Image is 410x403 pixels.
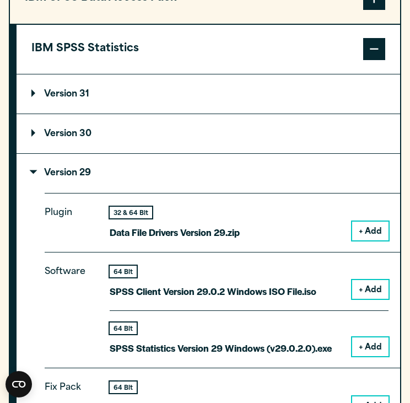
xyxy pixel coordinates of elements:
[110,266,137,277] div: 64 Bit
[45,264,94,347] p: Software
[17,114,400,153] summary: Version 30
[110,224,240,240] p: Data File Drivers Version 29.zip
[31,130,91,138] p: Version 30
[17,154,400,193] summary: Version 29
[110,207,152,218] div: 32 & 64 Bit
[31,90,89,99] p: Version 31
[31,169,91,178] p: Version 29
[110,340,332,356] p: SPSS Statistics Version 29 Windows (v29.0.2.0).exe
[17,25,400,74] button: IBM SPSS Statistics
[6,371,32,397] button: Open CMP widget
[17,74,400,114] summary: Version 31
[352,222,389,240] button: + Add
[110,283,316,299] p: SPSS Client Version 29.0.2 Windows ISO File.iso
[45,205,94,232] p: Plugin
[352,337,389,356] button: + Add
[110,323,137,334] div: 64 Bit
[110,381,137,393] div: 64 Bit
[352,280,389,299] button: + Add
